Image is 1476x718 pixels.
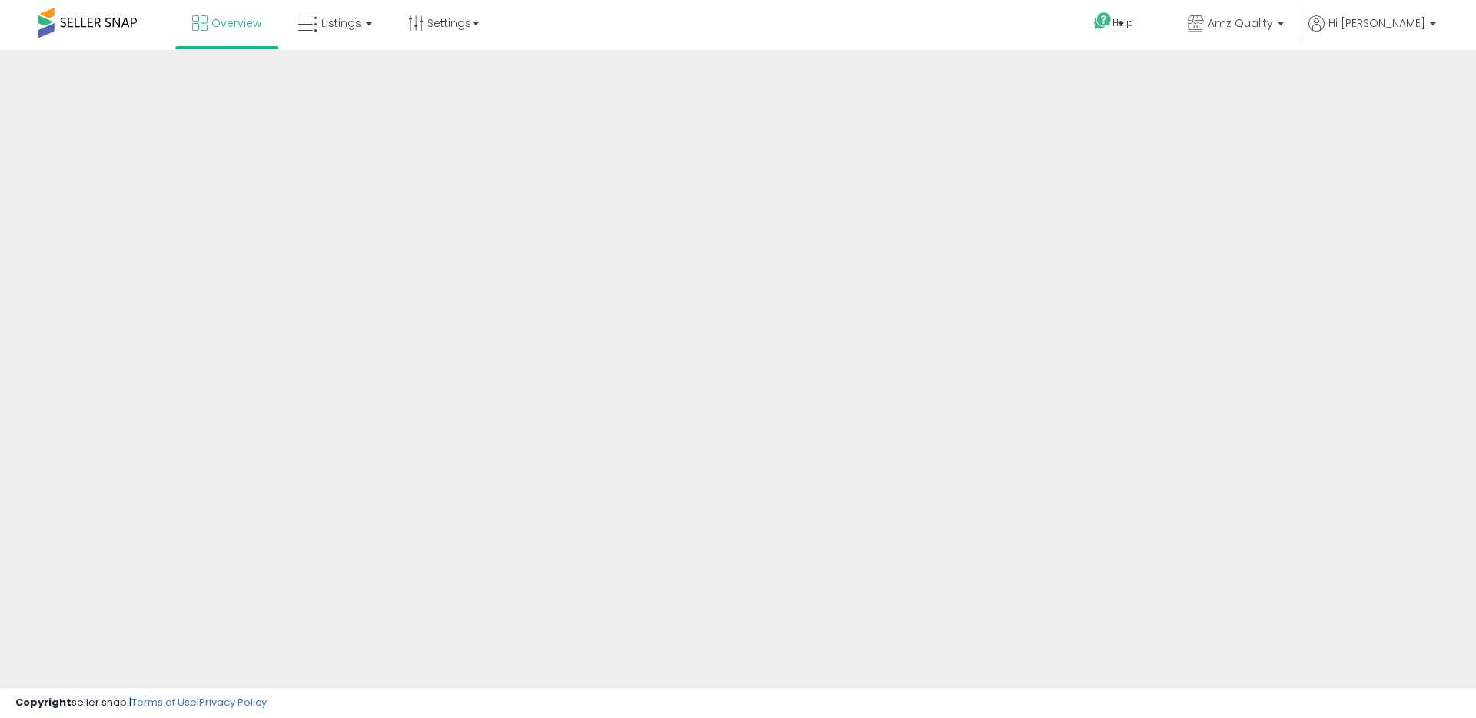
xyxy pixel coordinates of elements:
[211,15,261,31] span: Overview
[1328,15,1425,31] span: Hi [PERSON_NAME]
[1308,15,1436,46] a: Hi [PERSON_NAME]
[321,15,361,31] span: Listings
[1112,16,1133,29] span: Help
[1093,12,1112,31] i: Get Help
[1208,15,1273,31] span: Amz Quality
